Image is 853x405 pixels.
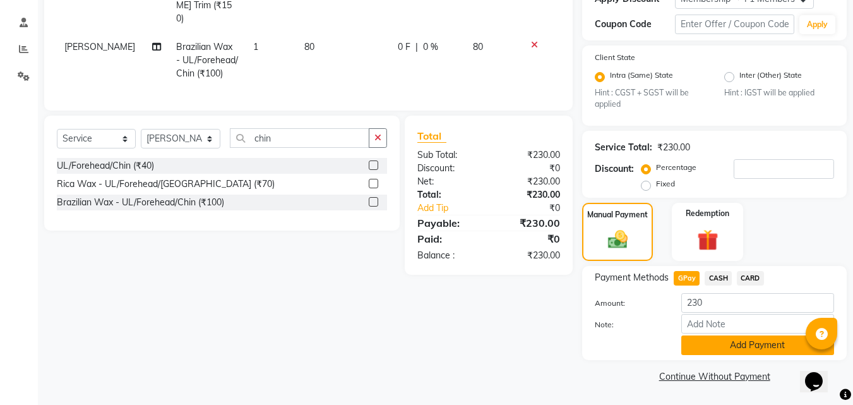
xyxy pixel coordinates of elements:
div: ₹230.00 [657,141,690,154]
a: Add Tip [408,202,502,215]
span: Total [417,130,446,143]
input: Search or Scan [230,128,369,148]
span: 0 % [423,40,438,54]
img: _cash.svg [602,228,634,251]
button: Apply [799,15,835,34]
label: Redemption [686,208,729,219]
span: 80 [473,41,483,52]
input: Enter Offer / Coupon Code [675,15,794,34]
div: Balance : [408,249,489,262]
label: Amount: [585,298,671,309]
div: Service Total: [595,141,652,154]
div: UL/Forehead/Chin (₹40) [57,159,154,172]
label: Fixed [656,178,675,190]
label: Manual Payment [587,209,648,221]
div: Paid: [408,231,489,246]
div: ₹0 [503,202,570,215]
div: Total: [408,188,489,202]
div: ₹230.00 [489,215,570,231]
iframe: chat widget [800,354,840,392]
span: Payment Methods [595,271,669,284]
span: [PERSON_NAME] [64,41,135,52]
div: Discount: [595,162,634,176]
span: 0 F [398,40,410,54]
span: 80 [304,41,314,52]
div: Brazilian Wax - UL/Forehead/Chin (₹100) [57,196,224,209]
label: Client State [595,52,635,63]
div: ₹0 [489,162,570,175]
span: CARD [737,271,764,286]
span: Brazilian Wax - UL/Forehead/Chin (₹100) [176,41,238,79]
div: Net: [408,175,489,188]
input: Amount [681,293,834,313]
label: Inter (Other) State [739,70,802,85]
div: ₹230.00 [489,188,570,202]
button: Add Payment [681,335,834,355]
img: _gift.svg [691,227,725,253]
span: | [415,40,418,54]
label: Percentage [656,162,696,173]
span: CASH [705,271,732,286]
div: Coupon Code [595,18,674,31]
span: 1 [253,41,258,52]
span: GPay [674,271,700,286]
div: ₹0 [489,231,570,246]
input: Add Note [681,314,834,334]
small: Hint : CGST + SGST will be applied [595,87,705,111]
div: Rica Wax - UL/Forehead/[GEOGRAPHIC_DATA] (₹70) [57,178,275,191]
label: Note: [585,319,671,330]
div: ₹230.00 [489,148,570,162]
div: Payable: [408,215,489,231]
div: Sub Total: [408,148,489,162]
small: Hint : IGST will be applied [724,87,834,99]
div: Discount: [408,162,489,175]
label: Intra (Same) State [610,70,673,85]
div: ₹230.00 [489,249,570,262]
a: Continue Without Payment [585,370,844,384]
div: ₹230.00 [489,175,570,188]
